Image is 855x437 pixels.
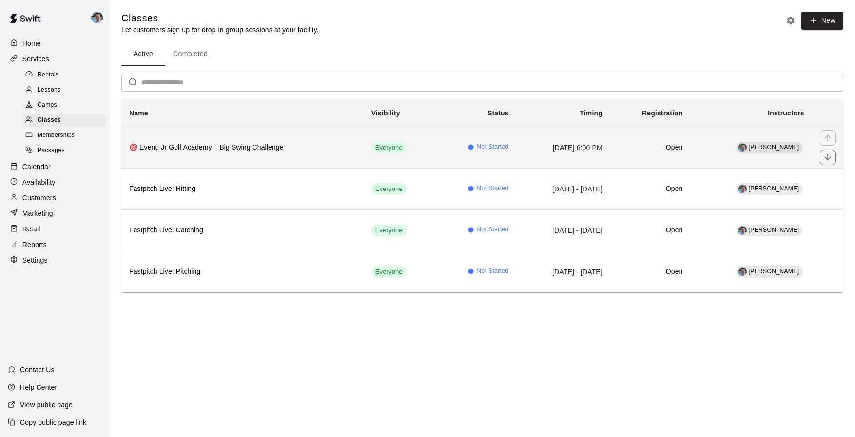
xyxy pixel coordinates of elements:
[23,68,106,82] div: Rentals
[618,184,683,194] h6: Open
[20,365,55,375] p: Contact Us
[38,70,59,80] span: Rentals
[783,13,798,28] button: Classes settings
[580,109,602,117] b: Timing
[371,109,400,117] b: Visibility
[371,183,407,195] div: This service is visible to all of your customers
[23,82,110,97] a: Lessons
[23,128,110,143] a: Memberships
[22,240,47,249] p: Reports
[8,159,102,174] a: Calendar
[8,175,102,190] a: Availability
[129,266,356,277] h6: Fastpitch Live: Pitching
[618,266,683,277] h6: Open
[129,109,148,117] b: Name
[23,114,106,127] div: Classes
[38,100,57,110] span: Camps
[91,12,103,23] img: Ryan Goehring
[23,113,110,128] a: Classes
[22,209,53,218] p: Marketing
[121,12,319,25] h5: Classes
[517,209,610,251] td: [DATE] - [DATE]
[8,36,102,51] a: Home
[801,12,843,30] button: New
[738,143,747,152] img: Ryan Goehring
[738,185,747,193] img: Ryan Goehring
[38,85,61,95] span: Lessons
[23,143,110,158] a: Packages
[749,227,799,233] span: [PERSON_NAME]
[129,225,356,236] h6: Fastpitch Live: Catching
[38,146,65,155] span: Packages
[121,99,843,292] table: simple table
[23,98,110,113] a: Camps
[371,266,407,278] div: This service is visible to all of your customers
[23,129,106,142] div: Memberships
[8,237,102,252] a: Reports
[618,225,683,236] h6: Open
[477,266,509,276] span: Not Started
[22,224,40,234] p: Retail
[22,177,56,187] p: Availability
[38,115,61,125] span: Classes
[749,185,799,192] span: [PERSON_NAME]
[20,418,86,427] p: Copy public page link
[8,190,102,205] a: Customers
[129,142,356,153] h6: 🎯 Event: Jr Golf Academy – Big Swing Challenge
[738,226,747,235] img: Ryan Goehring
[371,225,407,236] div: This service is visible to all of your customers
[23,83,106,97] div: Lessons
[371,267,407,277] span: Everyone
[165,42,215,66] button: Completed
[487,109,509,117] b: Status
[20,400,73,410] p: View public page
[749,144,799,151] span: [PERSON_NAME]
[8,253,102,267] a: Settings
[22,193,56,203] p: Customers
[738,267,747,276] img: Ryan Goehring
[477,225,509,235] span: Not Started
[618,142,683,153] h6: Open
[129,184,356,194] h6: Fastpitch Live: Hitting
[749,268,799,275] span: [PERSON_NAME]
[121,25,319,35] p: Let customers sign up for drop-in group sessions at your facility.
[477,184,509,193] span: Not Started
[477,142,509,152] span: Not Started
[371,185,407,194] span: Everyone
[23,98,106,112] div: Camps
[22,38,41,48] p: Home
[23,144,106,157] div: Packages
[22,162,51,171] p: Calendar
[517,251,610,292] td: [DATE] - [DATE]
[371,142,407,153] div: This service is visible to all of your customers
[820,150,836,165] button: move item down
[371,143,407,152] span: Everyone
[8,206,102,221] a: Marketing
[22,255,48,265] p: Settings
[371,226,407,235] span: Everyone
[8,222,102,236] a: Retail
[517,168,610,209] td: [DATE] - [DATE]
[768,109,804,117] b: Instructors
[121,42,165,66] button: Active
[8,52,102,66] a: Services
[642,109,682,117] b: Registration
[20,382,57,392] p: Help Center
[23,67,110,82] a: Rentals
[517,127,610,168] td: [DATE] 6:00 PM
[38,131,75,140] span: Memberships
[22,54,49,64] p: Services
